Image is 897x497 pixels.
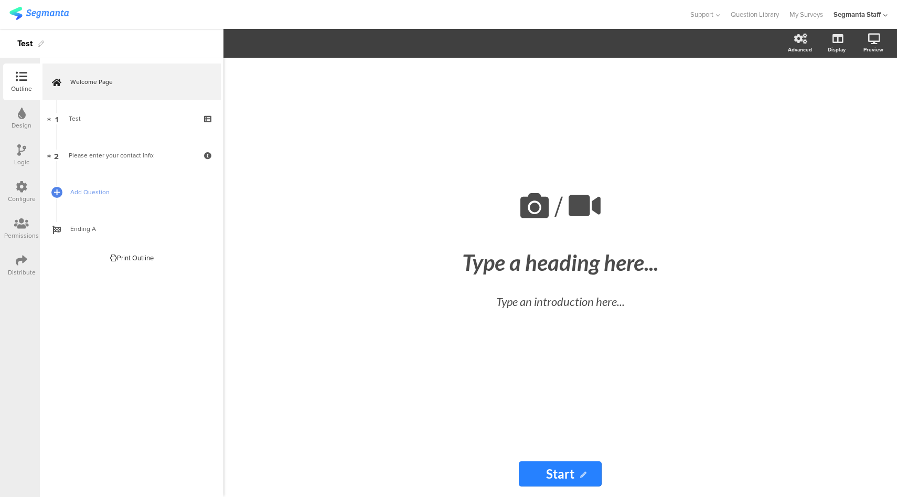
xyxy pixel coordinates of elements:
a: Ending A [42,210,221,247]
div: Print Outline [110,253,154,263]
span: / [554,186,563,227]
span: Ending A [70,224,205,234]
a: 2 Please enter your contact info: [42,137,221,174]
a: 1 Test [42,100,221,137]
img: segmanta logo [9,7,69,20]
div: Design [12,121,31,130]
div: Test [17,35,33,52]
div: Segmanta Staff [834,9,881,19]
div: Display [828,46,846,54]
div: Type a heading here... [366,249,754,276]
div: Type an introduction here... [377,293,744,310]
span: Welcome Page [70,77,205,87]
div: Logic [14,157,29,167]
span: 2 [54,150,59,161]
span: Add Question [70,187,205,197]
a: Welcome Page [42,64,221,100]
div: Test [69,113,194,124]
div: Preview [863,46,883,54]
span: 1 [55,113,58,124]
div: Distribute [8,268,36,277]
span: Support [690,9,713,19]
div: Please enter your contact info: [69,150,194,161]
input: Start [519,461,602,487]
div: Advanced [788,46,812,54]
div: Outline [11,84,32,93]
div: Permissions [4,231,39,240]
div: Configure [8,194,36,204]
